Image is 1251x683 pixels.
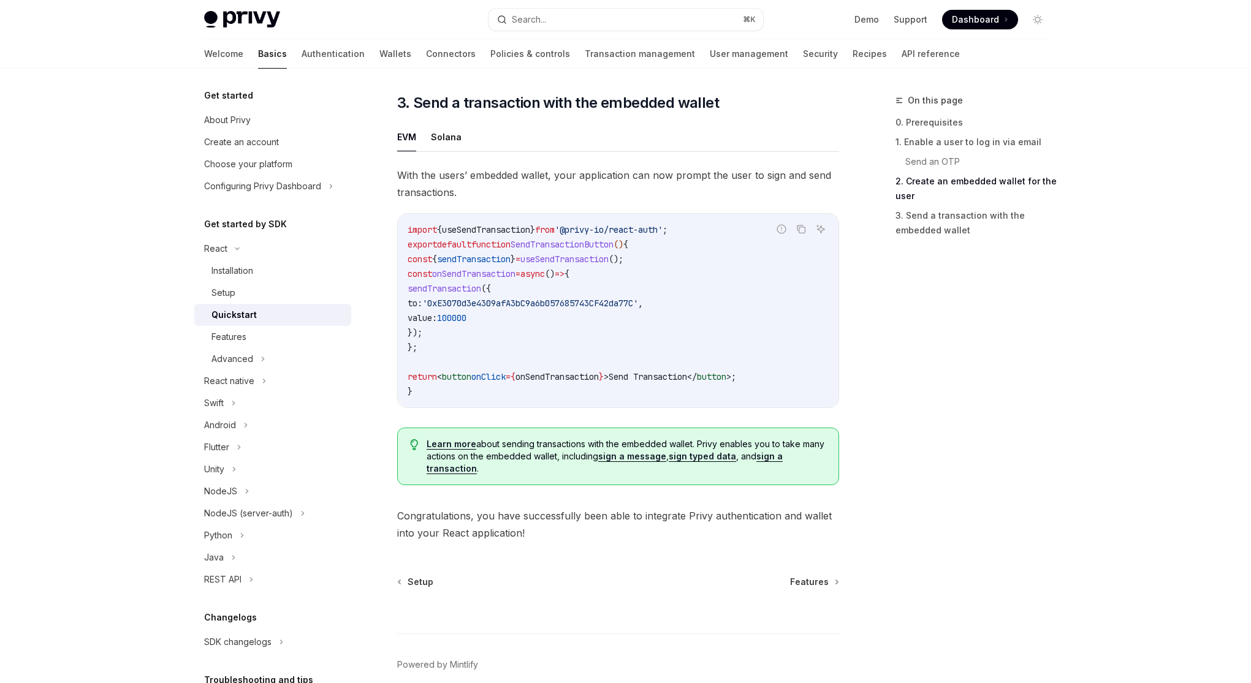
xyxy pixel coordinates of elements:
[427,438,826,475] span: about sending transactions with the embedded wallet. Privy enables you to take many actions on th...
[426,39,476,69] a: Connectors
[604,371,609,382] span: >
[793,221,809,237] button: Copy the contents from the code block
[489,9,763,31] button: Search...⌘K
[908,93,963,108] span: On this page
[398,576,433,588] a: Setup
[204,39,243,69] a: Welcome
[211,263,253,278] div: Installation
[609,371,687,382] span: Send Transaction
[408,254,432,265] span: const
[204,135,279,149] div: Create an account
[515,371,599,382] span: onSendTransaction
[638,298,643,309] span: ,
[211,352,253,366] div: Advanced
[194,326,351,348] a: Features
[431,123,462,151] button: Solana
[408,371,437,382] span: return
[204,506,293,521] div: NodeJS (server-auth)
[432,254,437,265] span: {
[408,312,437,323] span: value:
[211,285,235,300] div: Setup
[408,268,432,279] span: const
[520,254,609,265] span: useSendTransaction
[471,371,506,382] span: onClick
[853,39,887,69] a: Recipes
[408,342,417,353] span: };
[204,179,321,194] div: Configuring Privy Dashboard
[895,172,1057,206] a: 2. Create an embedded wallet for the user
[894,13,927,26] a: Support
[204,528,232,543] div: Python
[258,39,287,69] a: Basics
[408,327,422,338] span: });
[687,371,697,382] span: </
[790,576,838,588] a: Features
[204,572,241,587] div: REST API
[774,221,789,237] button: Report incorrect code
[854,13,879,26] a: Demo
[408,576,433,588] span: Setup
[211,308,257,322] div: Quickstart
[555,224,663,235] span: '@privy-io/react-auth'
[437,239,471,250] span: default
[669,451,736,462] a: sign typed data
[204,113,251,127] div: About Privy
[599,371,604,382] span: }
[379,39,411,69] a: Wallets
[194,131,351,153] a: Create an account
[623,239,628,250] span: {
[410,439,419,450] svg: Tip
[813,221,829,237] button: Ask AI
[609,254,623,265] span: ();
[895,206,1057,240] a: 3. Send a transaction with the embedded wallet
[442,371,471,382] span: button
[408,283,481,294] span: sendTransaction
[408,298,422,309] span: to:
[555,268,565,279] span: =>
[204,610,257,625] h5: Changelogs
[565,268,569,279] span: {
[743,15,756,25] span: ⌘ K
[194,282,351,304] a: Setup
[204,11,280,28] img: light logo
[204,396,224,410] div: Swift
[422,298,638,309] span: '0xE3070d3e4309afA3bC9a6b057685743CF42da77C'
[397,658,478,671] a: Powered by Mintlify
[895,113,1057,132] a: 0. Prerequisites
[530,224,535,235] span: }
[432,268,515,279] span: onSendTransaction
[1028,10,1048,29] button: Toggle dark mode
[437,371,442,382] span: <
[905,152,1057,172] a: Send an OTP
[726,371,731,382] span: >
[408,224,437,235] span: import
[397,123,416,151] button: EVM
[902,39,960,69] a: API reference
[397,507,839,541] span: Congratulations, you have successfully been able to integrate Privy authentication and wallet int...
[204,88,253,103] h5: Get started
[942,10,1018,29] a: Dashboard
[204,157,292,172] div: Choose your platform
[614,239,623,250] span: ()
[895,132,1057,152] a: 1. Enable a user to log in via email
[471,239,511,250] span: function
[408,386,413,397] span: }
[511,239,614,250] span: SendTransactionButton
[520,268,545,279] span: async
[211,330,246,344] div: Features
[397,167,839,201] span: With the users’ embedded wallet, your application can now prompt the user to sign and send transa...
[585,39,695,69] a: Transaction management
[408,239,437,250] span: export
[952,13,999,26] span: Dashboard
[204,635,272,649] div: SDK changelogs
[515,268,520,279] span: =
[204,550,224,565] div: Java
[302,39,365,69] a: Authentication
[194,304,351,326] a: Quickstart
[427,439,476,450] a: Learn more
[803,39,838,69] a: Security
[545,268,555,279] span: ()
[481,283,491,294] span: ({
[204,462,224,477] div: Unity
[512,12,546,27] div: Search...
